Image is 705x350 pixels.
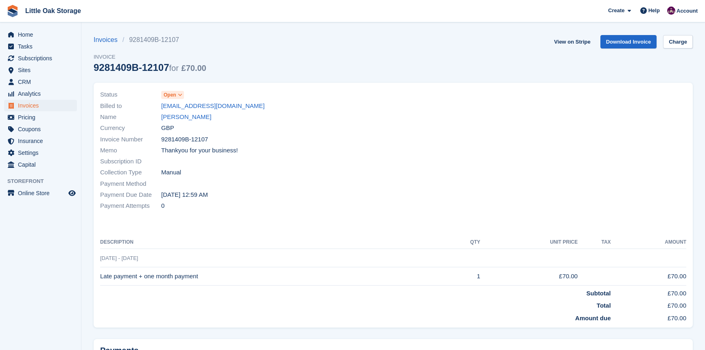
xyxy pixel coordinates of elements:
[100,267,445,286] td: Late payment + one month payment
[100,255,138,261] span: [DATE] - [DATE]
[161,190,208,200] time: 2025-09-30 23:59:59 UTC
[4,29,77,40] a: menu
[161,135,208,144] span: 9281409B-12107
[100,101,161,111] span: Billed to
[597,302,611,309] strong: Total
[100,236,445,249] th: Description
[94,35,206,45] nav: breadcrumbs
[164,91,176,99] span: Open
[18,159,67,170] span: Capital
[587,290,611,297] strong: Subtotal
[4,64,77,76] a: menu
[480,236,578,249] th: Unit Price
[18,41,67,52] span: Tasks
[608,7,624,15] span: Create
[18,100,67,111] span: Invoices
[4,147,77,158] a: menu
[18,112,67,123] span: Pricing
[100,190,161,200] span: Payment Due Date
[18,135,67,147] span: Insurance
[100,168,161,177] span: Collection Type
[18,147,67,158] span: Settings
[100,146,161,155] span: Memo
[161,90,184,99] a: Open
[445,267,480,286] td: 1
[7,5,19,17] img: stora-icon-8386f47178a22dfd0bd8f6a31ec36ba5ce8667c1dd55bd0f319d3a0aa187defe.svg
[4,123,77,135] a: menu
[480,267,578,286] td: £70.00
[4,112,77,123] a: menu
[182,64,206,73] span: £70.00
[100,135,161,144] span: Invoice Number
[4,88,77,99] a: menu
[4,159,77,170] a: menu
[18,123,67,135] span: Coupons
[611,267,686,286] td: £70.00
[100,157,161,166] span: Subscription ID
[551,35,593,48] a: View on Stripe
[4,41,77,52] a: menu
[611,310,686,323] td: £70.00
[161,123,174,133] span: GBP
[94,35,123,45] a: Invoices
[18,29,67,40] span: Home
[100,179,161,189] span: Payment Method
[18,187,67,199] span: Online Store
[161,201,164,211] span: 0
[94,62,206,73] div: 9281409B-12107
[22,4,84,18] a: Little Oak Storage
[4,187,77,199] a: menu
[100,112,161,122] span: Name
[94,53,206,61] span: Invoice
[18,64,67,76] span: Sites
[445,236,480,249] th: QTY
[161,146,238,155] span: Thankyou for your business!
[4,100,77,111] a: menu
[67,188,77,198] a: Preview store
[663,35,693,48] a: Charge
[600,35,657,48] a: Download Invoice
[18,53,67,64] span: Subscriptions
[18,76,67,88] span: CRM
[7,177,81,185] span: Storefront
[611,298,686,310] td: £70.00
[4,76,77,88] a: menu
[100,123,161,133] span: Currency
[4,53,77,64] a: menu
[169,64,179,73] span: for
[161,101,265,111] a: [EMAIL_ADDRESS][DOMAIN_NAME]
[667,7,675,15] img: Morgen Aujla
[575,315,611,321] strong: Amount due
[4,135,77,147] a: menu
[161,168,181,177] span: Manual
[100,90,161,99] span: Status
[611,236,686,249] th: Amount
[100,201,161,211] span: Payment Attempts
[611,285,686,298] td: £70.00
[18,88,67,99] span: Analytics
[677,7,698,15] span: Account
[161,112,211,122] a: [PERSON_NAME]
[578,236,611,249] th: Tax
[648,7,660,15] span: Help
